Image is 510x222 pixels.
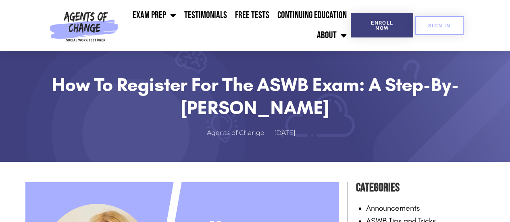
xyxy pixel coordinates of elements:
a: [DATE] [274,127,304,139]
span: Enroll Now [364,20,400,31]
h4: Categories [356,178,485,197]
a: Agents of Change [207,127,273,139]
a: SIGN IN [415,16,464,35]
a: About [313,25,351,46]
a: Free Tests [231,5,273,25]
a: Continuing Education [273,5,351,25]
a: Testimonials [180,5,231,25]
nav: Menu [121,5,351,46]
a: Enroll Now [351,13,413,37]
a: Exam Prep [129,5,180,25]
span: Agents of Change [207,127,264,139]
h1: How to Register for the ASWB Exam: A Step-by-[PERSON_NAME] [46,73,465,119]
a: Announcements [366,203,420,213]
time: [DATE] [274,129,296,137]
span: SIGN IN [428,23,451,28]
